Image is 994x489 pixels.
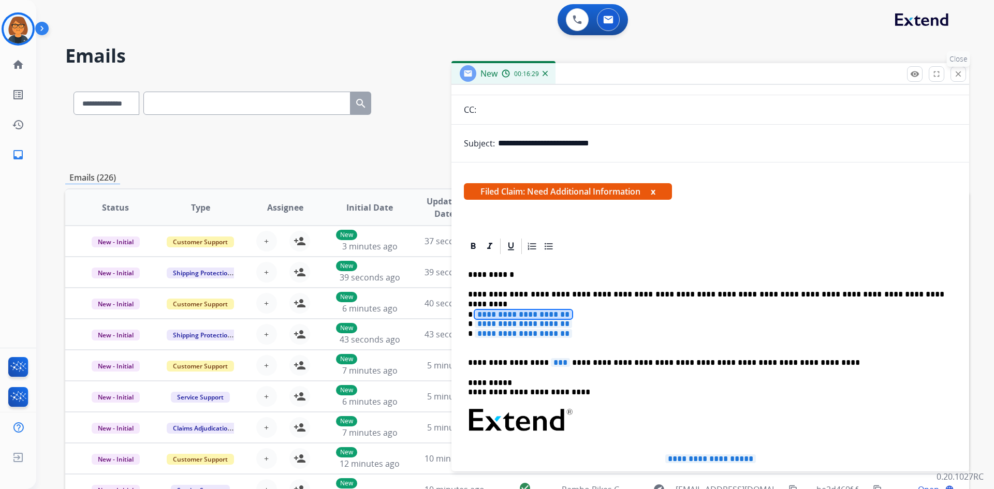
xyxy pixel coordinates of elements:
span: New - Initial [92,361,140,372]
div: Bullet List [541,239,557,254]
p: CC: [464,103,476,116]
span: Filed Claim: Need Additional Information [464,183,672,200]
span: 5 minutes ago [427,360,483,371]
span: 40 seconds ago [425,298,485,309]
span: Assignee [267,201,303,214]
span: New - Initial [92,268,140,278]
span: 12 minutes ago [340,458,400,469]
p: New [336,354,357,364]
p: Emails (226) [65,171,120,184]
span: Customer Support [167,299,234,309]
mat-icon: person_add [294,328,306,340]
mat-icon: person_add [294,452,306,465]
p: New [336,323,357,333]
p: New [336,478,357,488]
span: Claims Adjudication [167,423,238,434]
mat-icon: search [355,97,367,110]
p: New [336,416,357,426]
span: New - Initial [92,330,140,340]
button: + [256,448,277,469]
span: Customer Support [167,361,234,372]
span: 43 seconds ago [340,334,400,345]
mat-icon: person_add [294,390,306,403]
button: + [256,262,277,283]
span: New - Initial [92,392,140,403]
div: Underline [503,239,519,254]
span: New - Initial [92,299,140,309]
p: New [336,230,357,240]
div: Ordered List [524,239,540,254]
mat-icon: remove_red_eye [910,69,919,79]
span: Updated Date [421,195,468,220]
span: New [480,68,498,79]
span: Customer Support [167,236,234,247]
span: New - Initial [92,423,140,434]
button: + [256,417,277,438]
mat-icon: person_add [294,297,306,309]
span: Type [191,201,210,214]
mat-icon: history [12,118,24,131]
span: + [264,297,269,309]
span: 37 seconds ago [425,235,485,247]
span: + [264,235,269,247]
p: 0.20.1027RC [937,470,984,483]
h2: Emails [65,46,969,66]
button: + [256,355,277,376]
span: + [264,328,269,340]
span: + [264,359,269,372]
span: 43 seconds ago [425,329,485,340]
span: 5 minutes ago [427,422,483,433]
span: Initial Date [346,201,393,214]
p: New [336,447,357,457]
img: avatar [4,14,33,43]
span: 6 minutes ago [342,303,398,314]
p: New [336,261,357,271]
button: Close [951,66,966,82]
span: 6 minutes ago [342,396,398,407]
button: + [256,231,277,251]
div: Italic [482,239,498,254]
p: Subject: [464,137,495,150]
button: + [256,324,277,345]
span: 5 minutes ago [427,391,483,402]
span: New - Initial [92,236,140,247]
span: 39 seconds ago [340,272,400,283]
span: 00:16:29 [514,70,539,78]
span: + [264,390,269,403]
span: Customer Support [167,454,234,465]
button: x [651,185,655,198]
span: 3 minutes ago [342,241,398,252]
span: New - Initial [92,454,140,465]
mat-icon: home [12,58,24,71]
mat-icon: close [954,69,963,79]
button: + [256,293,277,314]
mat-icon: person_add [294,235,306,247]
span: Shipping Protection [167,268,238,278]
span: + [264,421,269,434]
p: Close [947,51,970,67]
mat-icon: list_alt [12,88,24,101]
mat-icon: inbox [12,149,24,161]
span: + [264,266,269,278]
p: New [336,385,357,395]
button: + [256,386,277,407]
span: Status [102,201,129,214]
span: Service Support [171,392,230,403]
span: 10 minutes ago [425,453,485,464]
span: + [264,452,269,465]
p: New [336,292,357,302]
mat-icon: person_add [294,266,306,278]
mat-icon: fullscreen [932,69,941,79]
mat-icon: person_add [294,359,306,372]
span: 39 seconds ago [425,266,485,278]
span: 7 minutes ago [342,365,398,376]
div: Bold [465,239,481,254]
span: 7 minutes ago [342,427,398,438]
span: Shipping Protection [167,330,238,340]
mat-icon: person_add [294,421,306,434]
